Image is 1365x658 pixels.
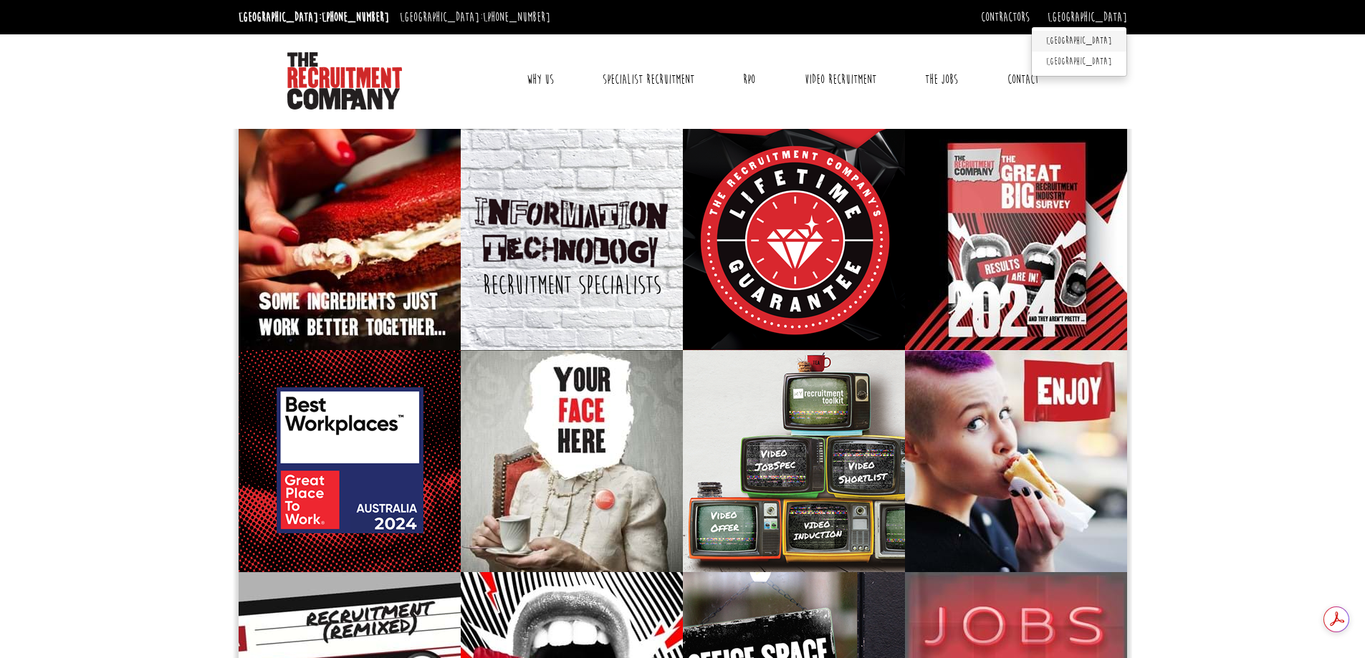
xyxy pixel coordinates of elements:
[1032,31,1126,52] a: [GEOGRAPHIC_DATA]
[592,62,705,97] a: Specialist Recruitment
[322,9,389,25] a: [PHONE_NUMBER]
[235,6,393,29] li: [GEOGRAPHIC_DATA]:
[732,62,766,97] a: RPO
[1048,9,1127,25] a: [GEOGRAPHIC_DATA]
[981,9,1030,25] a: Contractors
[1031,26,1127,77] ul: [GEOGRAPHIC_DATA]
[997,62,1050,97] a: Contact
[483,9,550,25] a: [PHONE_NUMBER]
[794,62,887,97] a: Video Recruitment
[516,62,565,97] a: Why Us
[287,52,402,110] img: The Recruitment Company
[914,62,969,97] a: The Jobs
[396,6,554,29] li: [GEOGRAPHIC_DATA]:
[1032,52,1126,72] a: [GEOGRAPHIC_DATA]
